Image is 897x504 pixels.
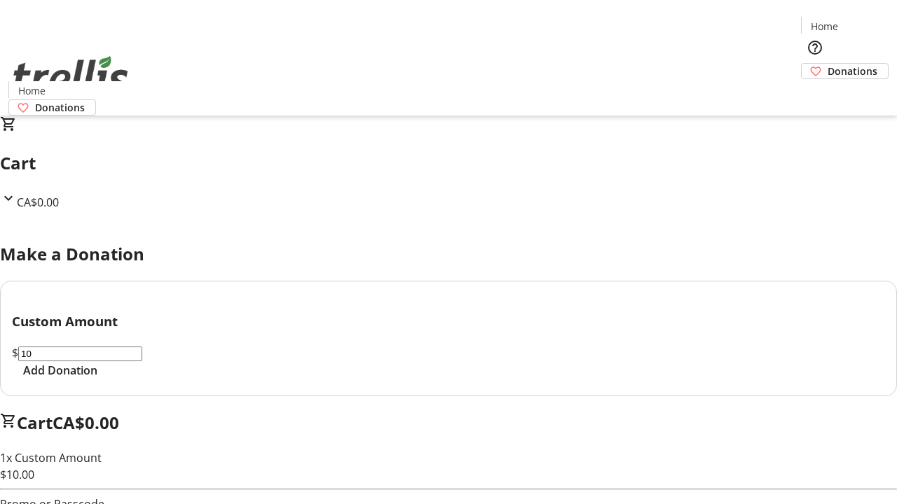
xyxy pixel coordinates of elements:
a: Donations [801,63,889,79]
span: Home [18,83,46,98]
span: CA$0.00 [17,195,59,210]
img: Orient E2E Organization e46J6YHH52's Logo [8,41,133,111]
span: Donations [828,64,877,78]
a: Home [9,83,54,98]
span: Home [811,19,838,34]
a: Donations [8,99,96,115]
a: Home [802,19,847,34]
input: Donation Amount [18,346,142,361]
span: CA$0.00 [53,411,119,434]
span: $ [12,345,18,360]
button: Cart [801,79,829,107]
span: Donations [35,100,85,115]
span: Add Donation [23,362,97,379]
button: Help [801,34,829,62]
button: Add Donation [12,362,109,379]
h3: Custom Amount [12,311,885,331]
